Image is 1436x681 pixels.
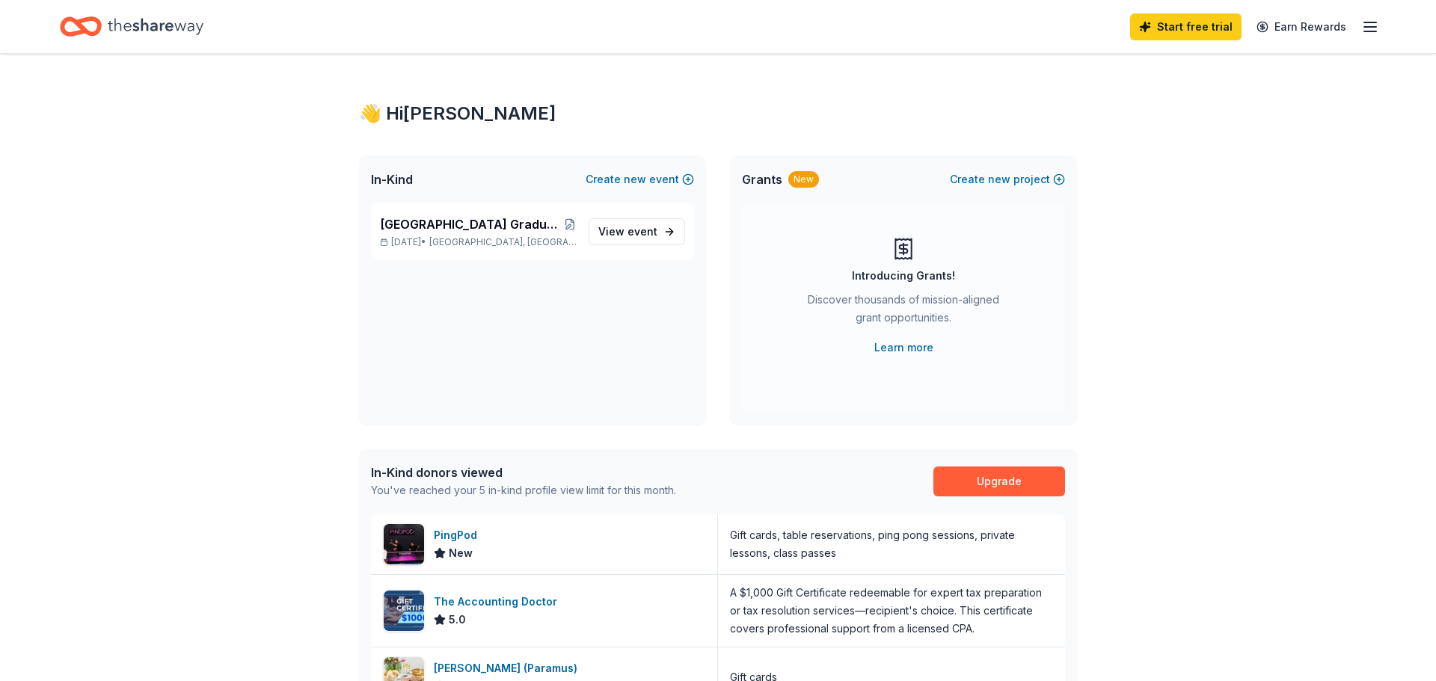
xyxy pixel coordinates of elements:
div: Introducing Grants! [852,267,955,285]
p: [DATE] • [380,236,577,248]
span: event [628,225,657,238]
a: View event [589,218,685,245]
span: View [598,223,657,241]
button: Createnewproject [950,170,1065,188]
img: Image for PingPod [384,524,424,564]
span: new [624,170,646,188]
button: Createnewevent [586,170,694,188]
a: Upgrade [933,466,1065,496]
a: Learn more [874,339,933,357]
span: [GEOGRAPHIC_DATA], [GEOGRAPHIC_DATA] [429,236,577,248]
span: 5.0 [449,611,466,629]
a: Home [60,9,203,44]
div: Discover thousands of mission-aligned grant opportunities. [802,291,1005,333]
span: [GEOGRAPHIC_DATA] Graduation Ball/Annual Fashion Show 2026 [380,215,562,233]
div: The Accounting Doctor [434,593,563,611]
div: In-Kind donors viewed [371,463,676,481]
img: Image for The Accounting Doctor [384,591,424,631]
div: A $1,000 Gift Certificate redeemable for expert tax preparation or tax resolution services—recipi... [730,584,1053,638]
a: Start free trial [1130,13,1242,40]
span: New [449,544,473,562]
div: [PERSON_NAME] (Paramus) [434,659,583,677]
span: new [988,170,1010,188]
a: Earn Rewards [1248,13,1355,40]
div: 👋 Hi [PERSON_NAME] [359,102,1077,126]
div: PingPod [434,526,483,544]
span: In-Kind [371,170,413,188]
div: Gift cards, table reservations, ping pong sessions, private lessons, class passes [730,526,1053,562]
div: New [788,171,819,188]
div: You've reached your 5 in-kind profile view limit for this month. [371,481,676,499]
span: Grants [742,170,782,188]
